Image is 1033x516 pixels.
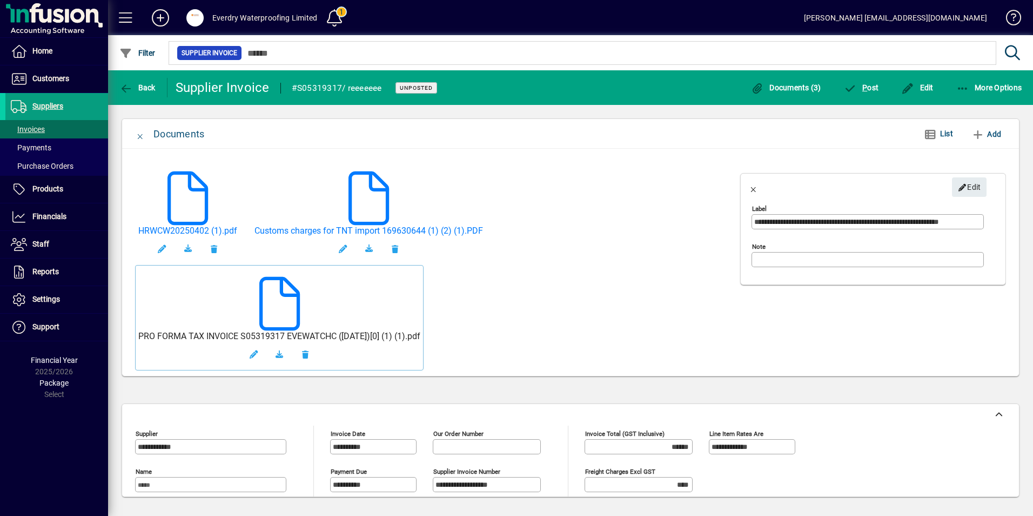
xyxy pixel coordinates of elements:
[143,8,178,28] button: Add
[400,84,433,91] span: Unposted
[901,83,934,92] span: Edit
[585,468,655,475] mat-label: Freight charges excl GST
[433,468,500,475] mat-label: Supplier invoice number
[178,8,212,28] button: Profile
[382,236,408,262] button: Remove
[119,83,156,92] span: Back
[31,356,78,365] span: Financial Year
[5,138,108,157] a: Payments
[967,124,1005,144] button: Add
[11,162,73,170] span: Purchase Orders
[5,314,108,341] a: Support
[752,243,766,250] mat-label: Note
[971,125,1001,143] span: Add
[136,430,158,438] mat-label: Supplier
[5,120,108,138] a: Invoices
[5,203,108,230] a: Financials
[128,121,153,147] button: Close
[117,43,158,63] button: Filter
[5,65,108,92] a: Customers
[292,80,382,97] div: #S05319317/ reeeeeee
[119,49,156,57] span: Filter
[11,125,45,134] span: Invoices
[32,322,59,331] span: Support
[998,2,1019,37] a: Knowledge Base
[32,267,59,276] span: Reports
[32,212,66,221] span: Financials
[5,231,108,258] a: Staff
[11,143,51,152] span: Payments
[153,125,204,143] div: Documents
[138,226,237,236] a: HRWCW20250402 (1).pdf
[32,295,60,303] span: Settings
[32,74,69,83] span: Customers
[915,124,962,144] button: List
[149,236,175,262] button: Edit
[954,78,1025,97] button: More Options
[32,240,49,248] span: Staff
[5,286,108,313] a: Settings
[32,47,52,55] span: Home
[5,38,108,65] a: Home
[5,259,108,286] a: Reports
[752,205,767,213] mat-label: Label
[958,178,981,196] span: Edit
[182,48,237,58] span: Supplier Invoice
[32,184,63,193] span: Products
[175,236,201,262] a: Download
[330,236,356,262] button: Edit
[5,157,108,175] a: Purchase Orders
[176,79,270,96] div: Supplier Invoice
[136,468,152,475] mat-label: Name
[5,176,108,203] a: Products
[356,236,382,262] a: Download
[292,341,318,367] button: Remove
[585,430,665,438] mat-label: Invoice Total (GST inclusive)
[940,129,953,138] span: List
[804,9,987,27] div: [PERSON_NAME] [EMAIL_ADDRESS][DOMAIN_NAME]
[201,236,227,262] button: Remove
[844,83,879,92] span: ost
[39,379,69,387] span: Package
[952,177,987,197] button: Edit
[331,468,367,475] mat-label: Payment due
[433,430,484,438] mat-label: Our order number
[254,226,483,236] a: Customs charges for TNT import 169630644 (1) (2) (1).PDF
[741,174,767,200] button: Close
[862,83,867,92] span: P
[266,341,292,367] a: Download
[138,331,420,341] a: PRO FORMA TAX INVOICE S05319317 EVEWATCHC ([DATE])[0] (1) (1).pdf
[956,83,1022,92] span: More Options
[898,78,936,97] button: Edit
[108,78,167,97] app-page-header-button: Back
[212,9,317,27] div: Everdry Waterproofing Limited
[709,430,763,438] mat-label: Line item rates are
[748,78,824,97] button: Documents (3)
[117,78,158,97] button: Back
[331,430,365,438] mat-label: Invoice date
[751,83,821,92] span: Documents (3)
[841,78,882,97] button: Post
[240,341,266,367] button: Edit
[32,102,63,110] span: Suppliers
